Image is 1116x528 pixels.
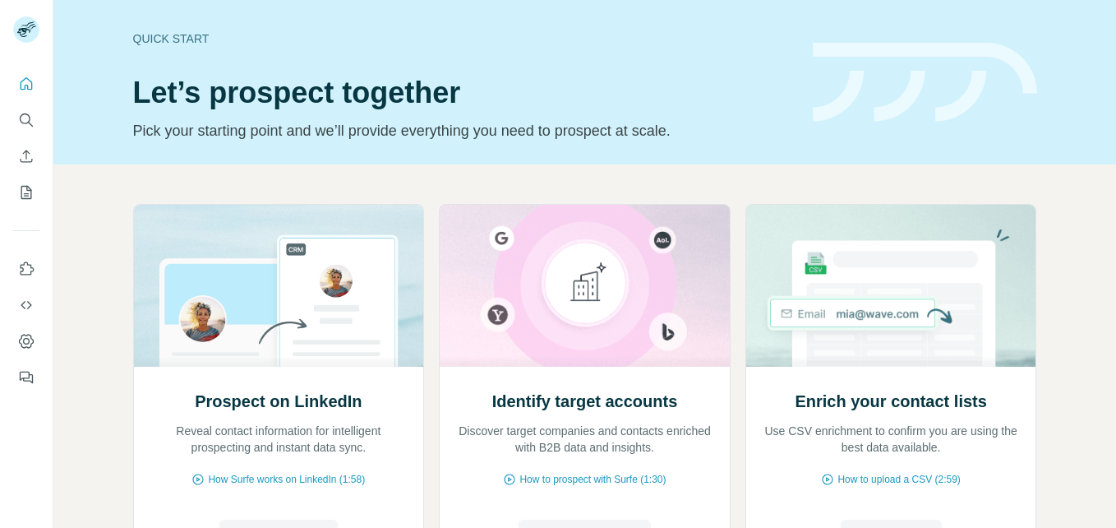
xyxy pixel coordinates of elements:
[150,423,408,456] p: Reveal contact information for intelligent prospecting and instant data sync.
[13,327,39,356] button: Dashboard
[133,30,793,47] div: Quick start
[456,423,713,456] p: Discover target companies and contacts enriched with B2B data and insights.
[133,76,793,109] h1: Let’s prospect together
[13,141,39,171] button: Enrich CSV
[208,472,365,487] span: How Surfe works on LinkedIn (1:58)
[133,119,793,142] p: Pick your starting point and we’ll provide everything you need to prospect at scale.
[745,205,1037,367] img: Enrich your contact lists
[13,69,39,99] button: Quick start
[492,390,678,413] h2: Identify target accounts
[519,472,666,487] span: How to prospect with Surfe (1:30)
[195,390,362,413] h2: Prospect on LinkedIn
[837,472,960,487] span: How to upload a CSV (2:59)
[439,205,731,367] img: Identify target accounts
[763,423,1020,456] p: Use CSV enrichment to confirm you are using the best data available.
[813,43,1037,123] img: banner
[13,105,39,135] button: Search
[13,254,39,284] button: Use Surfe on LinkedIn
[133,205,425,367] img: Prospect on LinkedIn
[795,390,986,413] h2: Enrich your contact lists
[13,178,39,207] button: My lists
[13,363,39,392] button: Feedback
[13,290,39,320] button: Use Surfe API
